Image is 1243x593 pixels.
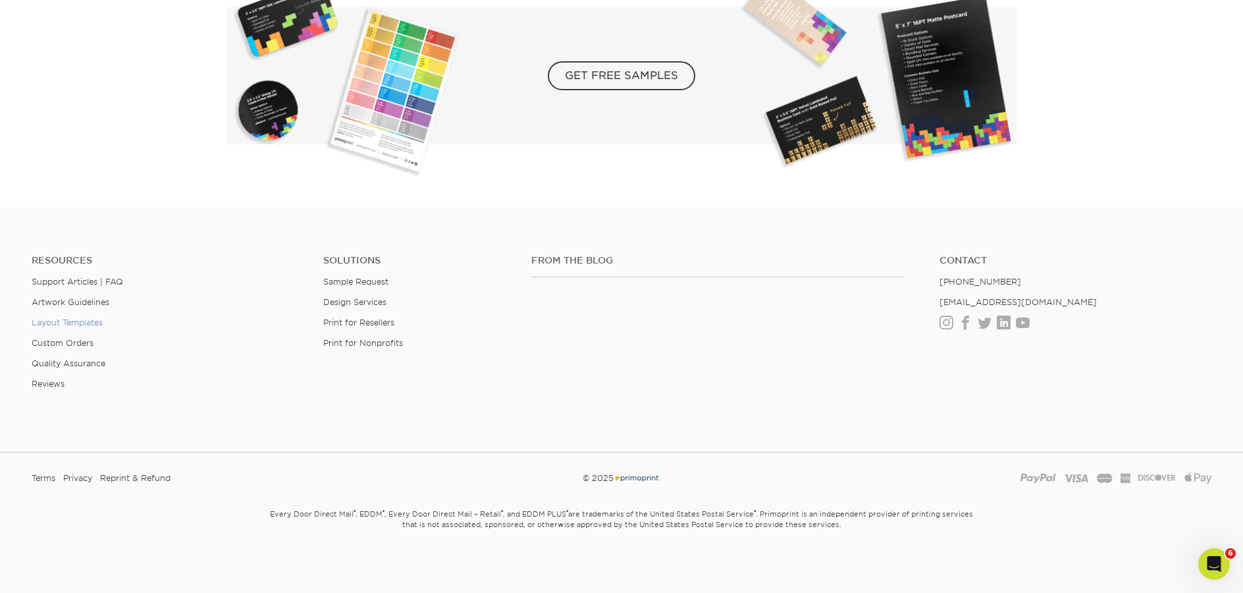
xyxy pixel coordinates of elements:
[383,509,384,515] sup: ®
[323,318,394,327] a: Print for Resellers
[32,277,123,287] a: Support Articles | FAQ
[531,255,904,266] h4: From the Blog
[566,509,568,515] sup: ®
[32,468,55,488] a: Terms
[1198,548,1230,580] iframe: Intercom live chat
[323,297,386,307] a: Design Services
[32,379,65,389] a: Reviews
[63,468,92,488] a: Privacy
[939,277,1021,287] a: [PHONE_NUMBER]
[226,7,1017,144] a: GET FREE SAMPLES
[754,509,756,515] sup: ®
[3,553,112,588] iframe: Google Customer Reviews
[100,468,171,488] a: Reprint & Refund
[323,338,403,348] a: Print for Nonprofits
[323,277,388,287] a: Sample Request
[32,338,93,348] a: Custom Orders
[323,255,512,266] h4: Solutions
[32,255,304,266] h4: Resources
[32,358,105,368] a: Quality Assurance
[32,318,103,327] a: Layout Templates
[1225,548,1236,559] span: 6
[421,468,821,488] div: © 2025
[501,509,503,515] sup: ®
[236,504,1007,562] small: Every Door Direct Mail , EDDM , Every Door Direct Mail – Retail , and EDDM PLUS are trademarks of...
[939,297,1097,307] a: [EMAIL_ADDRESS][DOMAIN_NAME]
[32,297,109,307] a: Artwork Guidelines
[354,509,356,515] sup: ®
[939,255,1211,266] a: Contact
[614,473,660,483] img: Primoprint
[548,61,695,90] span: GET FREE SAMPLES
